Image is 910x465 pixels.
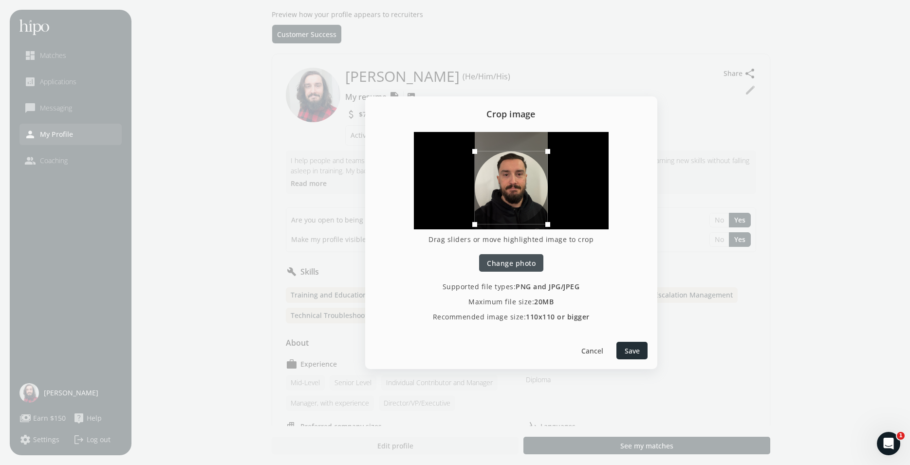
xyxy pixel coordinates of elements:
[516,282,579,291] span: PNG and JPG/JPEG
[624,345,639,355] span: Save
[897,432,905,440] span: 1
[616,342,648,359] button: Save
[877,432,900,455] iframe: Intercom live chat
[487,258,536,268] span: Change photo
[534,297,554,306] span: 20MB
[576,342,608,359] button: Cancel
[433,297,590,307] p: Maximum file size:
[526,312,590,321] span: 110x110 or bigger
[414,234,609,244] p: Drag sliders or move highlighted image to crop
[365,96,657,131] h2: Crop image
[433,312,590,322] p: Recommended image size:
[581,345,603,355] span: Cancel
[479,254,543,272] button: Change photo
[433,281,590,292] p: Supported file types:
